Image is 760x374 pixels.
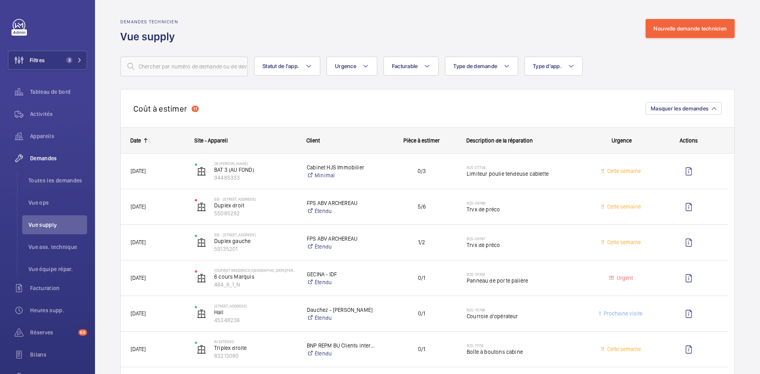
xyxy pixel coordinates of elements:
[307,349,376,357] a: Étendu
[307,235,376,243] p: FPS ABV ARCHEREAU
[387,238,456,247] span: 1/2
[467,241,584,249] span: Trvx de préco
[254,57,320,76] button: Statut de l'app.
[307,270,376,278] p: GECINA - IDF
[466,137,533,144] span: Description de la réparation
[384,57,439,76] button: Facturable
[606,239,641,245] span: Cette semaine
[30,351,87,359] span: Bilans
[30,154,87,162] span: Demandes
[307,342,376,349] p: BNP REPM BU Clients internes
[194,137,228,144] span: Site - Appareil
[197,202,206,212] img: elevator.svg
[214,174,296,182] p: 94485333
[30,110,87,118] span: Activités
[120,29,180,44] h1: Vue supply
[30,56,45,64] span: Filtres
[8,51,87,70] button: Filtres3
[28,243,87,251] span: Vue ass. technique
[467,170,584,178] span: Limiteur poulie tendeuse cablette
[453,63,497,69] span: Type de demande
[30,284,87,292] span: Facturation
[197,345,206,354] img: elevator.svg
[602,310,642,317] span: Prochaine visite
[30,328,75,336] span: Réserves
[467,205,584,213] span: Trvx de préco
[131,346,146,352] span: [DATE]
[214,197,296,201] p: SIS - [STREET_ADDRESS]
[214,209,296,217] p: 55085292
[131,168,146,174] span: [DATE]
[214,201,296,209] p: Duplex droit
[131,203,146,210] span: [DATE]
[30,306,87,314] span: Heures supp.
[387,202,456,211] span: 5/6
[387,273,456,283] span: 0/1
[197,238,206,247] img: elevator.svg
[533,63,562,69] span: Type d'app.
[214,339,296,344] p: IN EXTENSO
[467,348,584,356] span: Boîte à boutons cabine
[214,245,296,253] p: 59135201
[197,167,206,176] img: elevator.svg
[646,102,722,115] button: Masquer les demandes
[214,161,296,166] p: 28 [PERSON_NAME]
[28,265,87,273] span: Vue équipe répar.
[612,137,632,144] span: Urgence
[306,137,320,144] span: Client
[66,57,72,63] span: 3
[615,275,633,281] span: Urgent
[467,277,584,285] span: Panneau de porte palière
[30,132,87,140] span: Appareils
[467,312,584,320] span: Courroie d'opérateur
[120,57,248,76] input: Chercher par numéro de demande ou de devis
[307,171,376,179] a: Minimal
[262,63,299,69] span: Statut de l'app.
[524,57,583,76] button: Type d'app.
[335,63,356,69] span: Urgence
[214,352,296,360] p: 83213080
[214,316,296,324] p: 45348236
[606,346,641,352] span: Cette semaine
[387,309,456,318] span: 0/1
[307,243,376,251] a: Étendu
[680,137,698,144] span: Actions
[467,236,584,241] h2: R25-08167
[467,272,584,277] h2: R25-10749
[131,239,146,245] span: [DATE]
[214,237,296,245] p: Duplex gauche
[28,221,87,229] span: Vue supply
[307,278,376,286] a: Étendu
[606,203,641,210] span: Cette semaine
[403,137,440,144] span: Pièce à estimer
[214,273,296,281] p: 6 cours Marquis
[307,199,376,207] p: FPS ABV ARCHEREAU
[131,275,146,281] span: [DATE]
[214,304,296,308] p: [STREET_ADDRESS]
[307,163,376,171] p: Cabinet HJS Immobilier
[467,343,584,348] h2: R25-11116
[467,165,584,170] h2: R25-07734
[307,207,376,215] a: Étendu
[214,281,296,289] p: 464_6_1_N
[327,57,377,76] button: Urgence
[131,310,146,317] span: [DATE]
[197,273,206,283] img: elevator.svg
[30,88,87,96] span: Tableau de bord
[214,308,296,316] p: Hall
[307,314,376,322] a: Étendu
[28,177,87,184] span: Toutes les demandes
[445,57,518,76] button: Type de demande
[307,306,376,314] p: Dauchez - [PERSON_NAME]
[120,19,180,25] h2: Demandes technicien
[78,329,87,336] span: 68
[28,199,87,207] span: Vue ops
[130,137,141,144] div: Date
[651,105,709,112] span: Masquer les demandes
[387,167,456,176] span: 0/3
[197,309,206,319] img: elevator.svg
[392,63,418,69] span: Facturable
[467,201,584,205] h2: R25-08166
[467,308,584,312] h2: R25-10796
[387,345,456,354] span: 0/1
